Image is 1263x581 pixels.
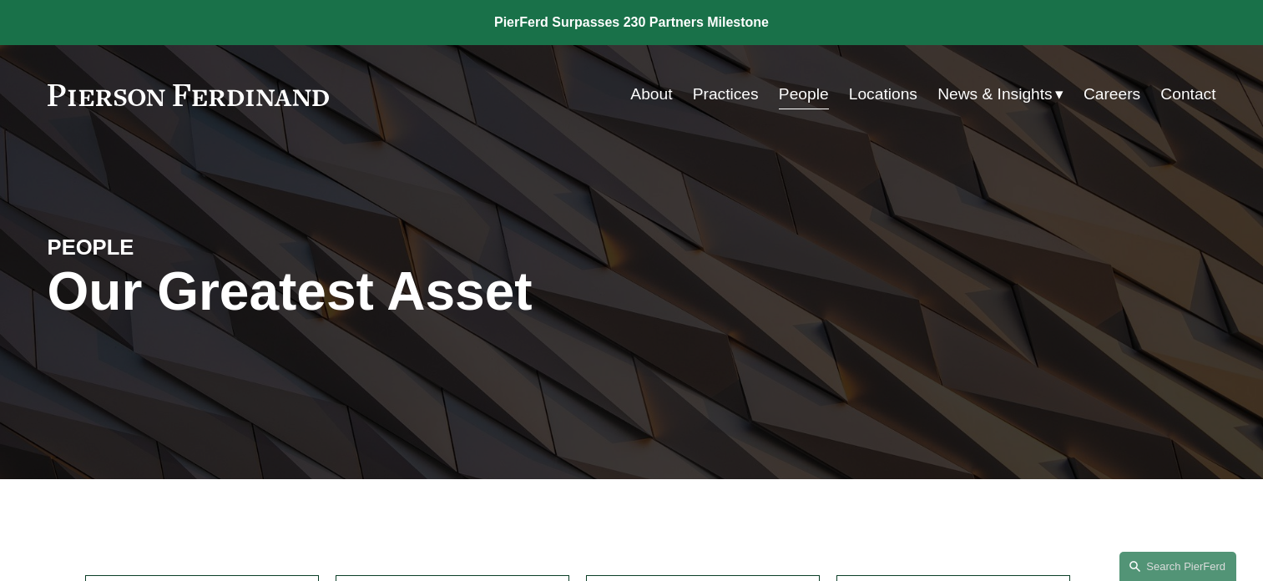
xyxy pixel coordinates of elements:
[937,80,1053,109] span: News & Insights
[48,261,826,322] h1: Our Greatest Asset
[849,78,917,110] a: Locations
[1160,78,1215,110] a: Contact
[937,78,1063,110] a: folder dropdown
[779,78,829,110] a: People
[693,78,759,110] a: Practices
[1084,78,1140,110] a: Careers
[1119,552,1236,581] a: Search this site
[630,78,672,110] a: About
[48,234,340,260] h4: PEOPLE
